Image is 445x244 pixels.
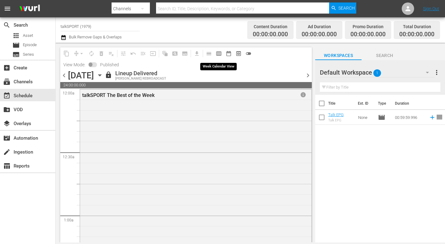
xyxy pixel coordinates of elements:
button: Search [329,2,356,14]
span: View Backup [234,49,244,59]
span: 00:00:00.000 [399,31,434,38]
span: Asset [12,32,20,39]
span: Asset [23,33,33,39]
span: Schedule [3,92,11,99]
div: Content Duration [253,22,288,31]
span: lock [105,71,112,79]
span: Published [97,62,122,67]
span: 00:00:00.000 [253,31,288,38]
span: VOD [3,106,11,113]
div: [PERSON_NAME] REBROADCAST [115,77,166,81]
span: Search [3,21,11,29]
span: reorder [436,113,443,121]
span: more_vert [433,69,440,76]
span: Ingestion [3,148,11,156]
span: Loop Content [87,49,96,59]
span: Reports [3,162,11,170]
span: menu [4,5,11,12]
span: toggle_off [245,50,252,57]
span: Automation [3,134,11,142]
span: 1 [373,67,381,80]
div: Lineup Delivered [115,70,166,77]
span: View Mode: [60,62,88,67]
div: Ad Duration [302,22,337,31]
span: Workspaces [315,52,362,59]
div: Promo Duration [350,22,386,31]
span: Fill episodes with ad slates [138,49,148,59]
span: Remove Gaps & Overlaps [71,49,87,59]
span: Search [362,52,408,59]
span: Month Calendar View [224,49,234,59]
span: Overlays [3,120,11,127]
button: more_vert [433,65,440,80]
span: 00:00:00.000 [302,31,337,38]
span: Create [3,64,11,72]
span: Channels [3,78,11,85]
span: Episode [23,42,37,48]
span: Episode [12,41,20,49]
div: Total Duration [399,22,434,31]
span: Episode [378,114,385,121]
span: chevron_right [304,72,312,79]
span: Clear Lineup [106,49,116,59]
span: chevron_left [60,72,68,79]
span: 00:00:00.000 [350,31,386,38]
td: None [356,110,375,125]
div: talkSPORT The Best of the Week [82,92,273,98]
span: 24:00:00.000 [60,82,312,88]
span: Copy Lineup [61,49,71,59]
th: Ext. ID [354,95,374,112]
td: 00:59:59.996 [392,110,426,125]
th: Type [374,95,391,112]
img: ans4CAIJ8jUAAAAAAAAAAAAAAAAAAAAAAAAgQb4GAAAAAAAAAAAAAAAAAAAAAAAAJMjXAAAAAAAAAAAAAAAAAAAAAAAAgAT5G... [15,2,44,16]
span: 24 hours Lineup View is OFF [244,49,253,59]
div: Default Workspace [320,64,435,81]
a: Sign Out [423,6,439,11]
th: Duration [391,95,428,112]
span: Series [12,51,20,58]
span: preview_outlined [235,50,242,57]
span: info [300,92,306,98]
span: Search [338,2,355,14]
div: Talk EPG [328,118,344,122]
span: Bulk Remove Gaps & Overlaps [68,35,122,39]
span: Series [23,51,34,58]
span: Day Calendar View [202,47,214,59]
span: Customize Events [116,47,128,59]
span: Download as CSV [190,47,202,59]
th: Title [328,95,354,112]
span: date_range_outlined [226,50,232,57]
svg: Add to Schedule [429,114,436,121]
span: calendar_view_week_outlined [216,50,222,57]
a: Talk EPG [328,112,344,117]
div: [DATE] [68,70,94,81]
span: Revert to Primary Episode [128,49,138,59]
